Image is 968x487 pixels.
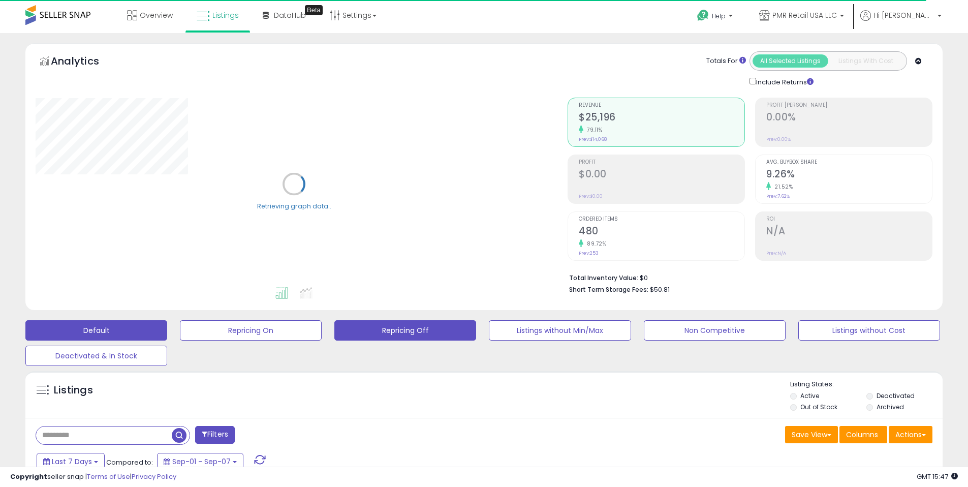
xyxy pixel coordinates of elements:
span: Overview [140,10,173,20]
div: Retrieving graph data.. [257,201,331,210]
strong: Copyright [10,472,47,481]
small: Prev: $14,068 [579,136,607,142]
span: Compared to: [106,458,153,467]
h2: 9.26% [766,168,932,182]
button: Save View [785,426,838,443]
label: Active [800,391,819,400]
small: 21.52% [771,183,793,191]
button: Columns [839,426,887,443]
h2: N/A [766,225,932,239]
span: PMR Retail USA LLC [772,10,837,20]
span: Ordered Items [579,217,744,222]
span: Columns [846,430,878,440]
label: Out of Stock [800,403,837,411]
h2: 0.00% [766,111,932,125]
span: Help [712,12,726,20]
button: Repricing On [180,320,322,341]
div: seller snap | | [10,472,176,482]
label: Deactivated [877,391,915,400]
span: Profit [579,160,744,165]
button: Sep-01 - Sep-07 [157,453,243,470]
a: Privacy Policy [132,472,176,481]
span: 2025-09-15 15:47 GMT [917,472,958,481]
small: Prev: $0.00 [579,193,603,199]
div: Include Returns [742,76,826,87]
a: Help [689,2,743,33]
small: Prev: 7.62% [766,193,790,199]
b: Short Term Storage Fees: [569,285,648,294]
li: $0 [569,271,925,283]
span: DataHub [274,10,306,20]
button: Deactivated & In Stock [25,346,167,366]
small: Prev: 253 [579,250,599,256]
span: Revenue [579,103,744,108]
span: ROI [766,217,932,222]
i: Get Help [697,9,709,22]
span: Avg. Buybox Share [766,160,932,165]
label: Archived [877,403,904,411]
span: Listings [212,10,239,20]
h2: $0.00 [579,168,744,182]
button: Filters [195,426,235,444]
button: Last 7 Days [37,453,105,470]
a: Hi [PERSON_NAME] [860,10,942,33]
p: Listing States: [790,380,943,389]
span: Hi [PERSON_NAME] [873,10,934,20]
div: Totals For [706,56,746,66]
button: Default [25,320,167,341]
span: Sep-01 - Sep-07 [172,456,231,467]
button: All Selected Listings [753,54,828,68]
small: 89.72% [583,240,606,248]
button: Repricing Off [334,320,476,341]
small: Prev: 0.00% [766,136,791,142]
small: 79.11% [583,126,602,134]
small: Prev: N/A [766,250,786,256]
span: Last 7 Days [52,456,92,467]
button: Actions [889,426,932,443]
span: $50.81 [650,285,670,294]
h5: Analytics [51,54,119,71]
h5: Listings [54,383,93,398]
div: Tooltip anchor [305,5,323,15]
a: Terms of Use [87,472,130,481]
span: Profit [PERSON_NAME] [766,103,932,108]
button: Listings without Min/Max [489,320,631,341]
button: Listings With Cost [828,54,903,68]
button: Non Competitive [644,320,786,341]
h2: 480 [579,225,744,239]
b: Total Inventory Value: [569,273,638,282]
button: Listings without Cost [798,320,940,341]
h2: $25,196 [579,111,744,125]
